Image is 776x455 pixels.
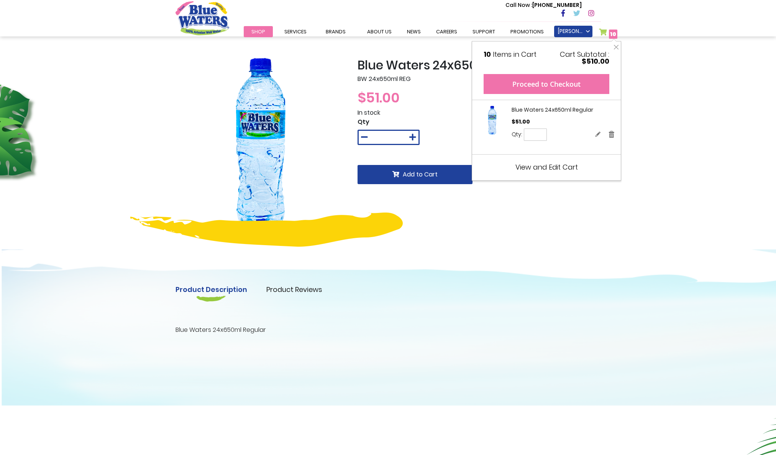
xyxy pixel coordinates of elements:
[176,1,229,35] a: store logo
[484,49,491,59] span: 10
[358,117,369,126] span: Qty
[512,130,522,138] label: Qty
[399,26,428,37] a: News
[130,213,403,247] img: yellow-design.png
[266,284,322,295] a: Product Reviews
[515,162,578,172] a: View and Edit Cart
[465,26,503,37] a: support
[512,106,593,114] a: Blue Waters 24x650ml Regular
[478,106,507,135] img: Blue Waters 24x650ml Regular
[493,49,536,59] span: Items in Cart
[176,325,601,335] p: Blue Waters 24x650ml Regular
[284,28,307,35] span: Services
[358,58,601,73] h2: Blue Waters 24x650ml Regular
[403,170,438,179] span: Add to Cart
[176,284,247,295] a: Product Description
[503,26,551,37] a: Promotions
[599,28,618,40] a: 10
[484,74,609,94] button: Proceed to Checkout
[358,74,601,84] p: BW 24x650ml REG
[554,26,592,37] a: [PERSON_NAME]
[560,49,606,59] span: Cart Subtotal
[358,108,380,117] span: In stock
[428,26,465,37] a: careers
[359,26,399,37] a: about us
[610,30,616,38] span: 10
[326,28,346,35] span: Brands
[176,58,346,229] img: Blue_Waters_24x650ml_Regular_1_6.png
[358,88,400,107] span: $51.00
[251,28,265,35] span: Shop
[582,56,609,66] span: $510.00
[505,1,582,9] p: [PHONE_NUMBER]
[512,118,530,125] span: $51.00
[358,165,472,184] button: Add to Cart
[505,1,532,9] span: Call Now :
[478,106,507,137] a: Blue Waters 24x650ml Regular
